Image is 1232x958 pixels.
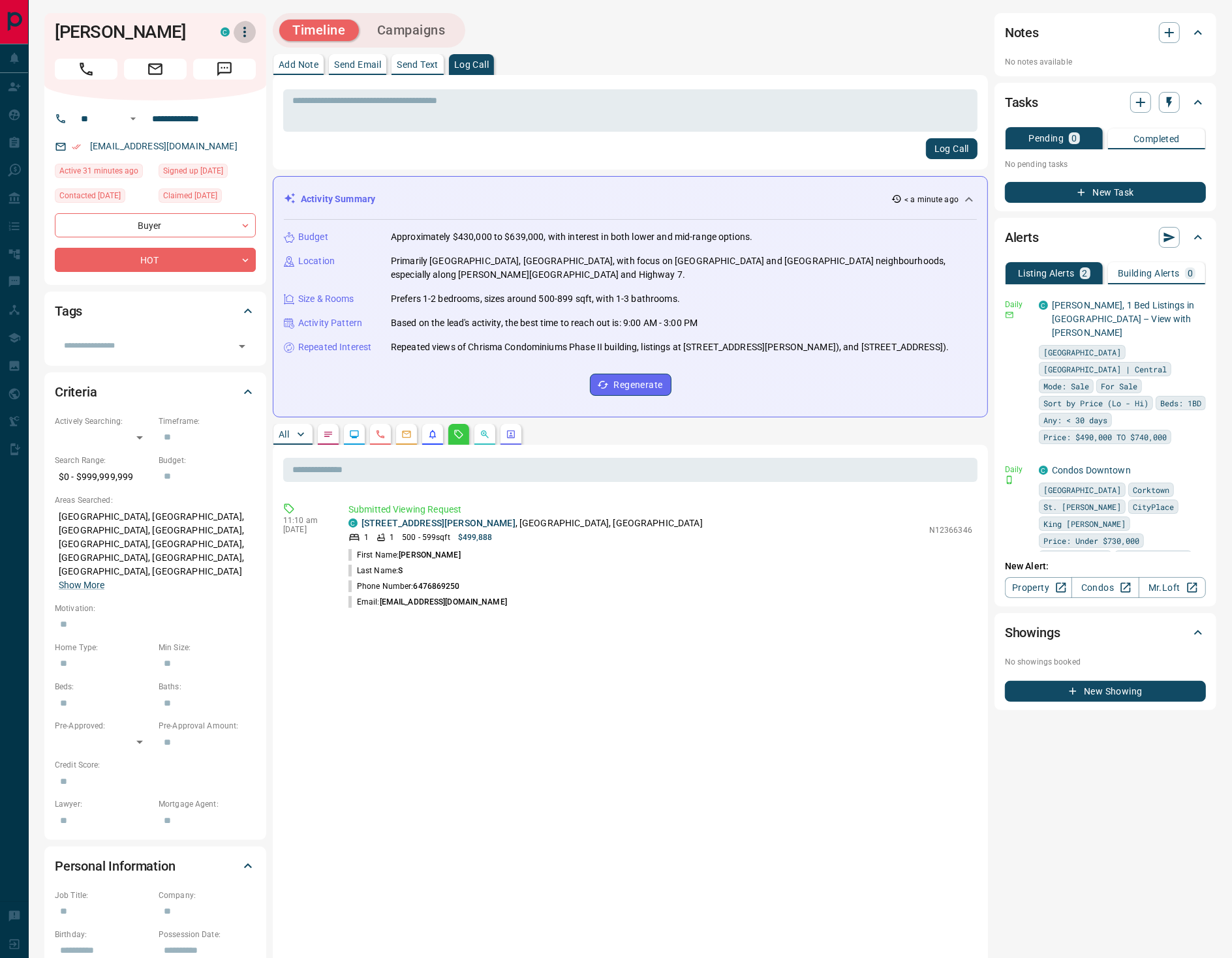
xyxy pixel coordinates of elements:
[390,531,394,543] p: 1
[1052,465,1131,475] a: Condos Downtown
[125,111,141,127] button: Open
[163,189,217,202] span: Claimed [DATE]
[124,59,187,80] span: Email
[1043,430,1167,443] span: Price: $490,000 TO $740,000
[1005,617,1206,648] div: Showings
[55,466,152,488] p: $0 - $999,999,999
[1052,300,1194,338] a: [PERSON_NAME], 1 Bed Listings in [GEOGRAPHIC_DATA] – View with [PERSON_NAME]
[348,549,461,561] p: First Name:
[55,22,201,42] h1: [PERSON_NAME]
[55,248,256,272] div: HOT
[55,455,152,466] p: Search Range:
[90,141,238,151] a: [EMAIL_ADDRESS][DOMAIN_NAME]
[397,60,439,69] p: Send Text
[1119,551,1188,564] span: Any: < 15 years
[1005,222,1206,253] div: Alerts
[1043,551,1107,564] span: Any: < 30 days
[1043,397,1148,410] span: Sort by Price (Lo - Hi)
[349,429,360,440] svg: Lead Browsing Activity
[55,295,256,327] div: Tags
[1005,560,1206,573] p: New Alert:
[1005,56,1206,68] p: No notes available
[1005,92,1038,113] h2: Tasks
[391,340,949,354] p: Repeated views of Chrisma Condominiums Phase II building, listings at [STREET_ADDRESS][PERSON_NAM...
[323,429,333,440] svg: Notes
[364,20,459,41] button: Campaigns
[1005,577,1072,598] a: Property
[348,596,507,608] p: Email:
[55,301,82,322] h2: Tags
[159,455,256,466] p: Budget:
[1018,269,1075,278] p: Listing Alerts
[55,850,256,882] div: Personal Information
[348,565,403,576] p: Last Name:
[1005,17,1206,48] div: Notes
[55,681,152,693] p: Beds:
[1005,299,1031,310] p: Daily
[159,188,256,207] div: Fri Feb 19 2021
[1005,182,1206,203] button: New Task
[1043,346,1121,359] span: [GEOGRAPHIC_DATA]
[401,429,412,440] svg: Emails
[298,316,362,330] p: Activity Pattern
[1043,380,1089,393] span: Mode: Sale
[348,503,972,516] p: Submitted Viewing Request
[399,550,460,560] span: [PERSON_NAME]
[1043,363,1167,376] span: [GEOGRAPHIC_DATA] | Central
[506,429,516,440] svg: Agent Actions
[391,230,752,244] p: Approximately $430,000 to $639,000, with interest in both lower and mid-range options.
[1188,269,1193,278] p: 0
[1043,517,1126,530] span: King [PERSON_NAME]
[1039,301,1048,310] div: condos.ca
[1039,466,1048,475] div: condos.ca
[279,20,359,41] button: Timeline
[362,518,516,528] a: [STREET_ADDRESS][PERSON_NAME]
[348,518,358,528] div: condos.ca
[904,194,959,205] p: < a minute ago
[413,582,459,591] span: 6476869250
[221,27,230,37] div: condos.ca
[1005,656,1206,668] p: No showings booked
[1133,134,1180,143] p: Completed
[55,603,256,614] p: Motivation:
[55,642,152,653] p: Home Type:
[55,798,152,810] p: Lawyer:
[283,516,329,525] p: 11:10 am
[348,580,460,592] p: Phone Number:
[1005,622,1060,643] h2: Showings
[284,187,977,211] div: Activity Summary< a minute ago
[1071,577,1139,598] a: Condos
[1071,134,1077,143] p: 0
[55,856,176,876] h2: Personal Information
[458,531,493,543] p: $499,888
[398,566,403,575] span: S
[279,60,318,69] p: Add Note
[454,60,489,69] p: Log Call
[59,164,138,177] span: Active 31 minutes ago
[1005,464,1031,475] p: Daily
[59,578,104,592] button: Show More
[159,890,256,901] p: Company:
[159,720,256,732] p: Pre-Approval Amount:
[55,759,256,771] p: Credit Score:
[1005,87,1206,118] div: Tasks
[1043,413,1107,427] span: Any: < 30 days
[55,188,152,207] div: Thu Sep 11 2025
[298,254,335,268] p: Location
[1160,397,1201,410] span: Beds: 1BD
[1005,22,1039,43] h2: Notes
[283,525,329,534] p: [DATE]
[362,516,703,530] p: , [GEOGRAPHIC_DATA], [GEOGRAPHIC_DATA]
[364,531,369,543] p: 1
[55,929,152,940] p: Birthday:
[1043,483,1121,496] span: [GEOGRAPHIC_DATA]
[391,292,680,306] p: Prefers 1-2 bedrooms, sizes around 500-899 sqft, with 1-3 bathrooms.
[159,798,256,810] p: Mortgage Agent:
[55,59,117,80] span: Call
[55,506,256,596] p: [GEOGRAPHIC_DATA], [GEOGRAPHIC_DATA], [GEOGRAPHIC_DATA], [GEOGRAPHIC_DATA], [GEOGRAPHIC_DATA], [G...
[454,429,464,440] svg: Requests
[1005,227,1039,248] h2: Alerts
[298,230,328,244] p: Budget
[279,430,289,439] p: All
[163,164,223,177] span: Signed up [DATE]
